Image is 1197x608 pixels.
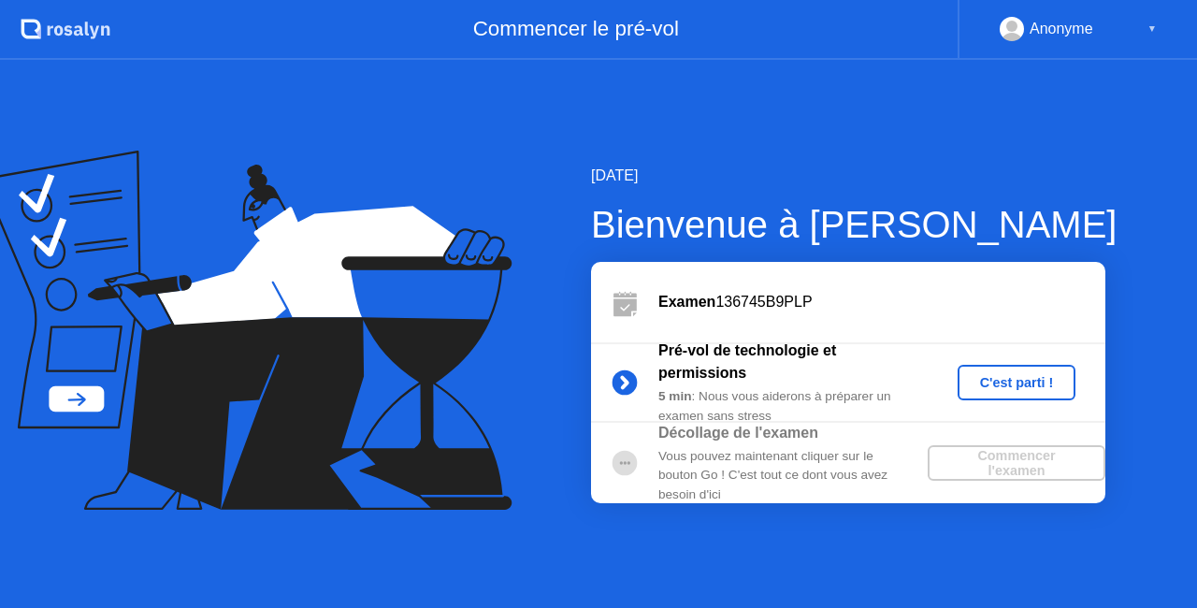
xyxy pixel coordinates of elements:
[935,448,1098,478] div: Commencer l'examen
[1147,17,1157,41] div: ▼
[658,389,692,403] b: 5 min
[928,445,1105,481] button: Commencer l'examen
[658,291,1105,313] div: 136745B9PLP
[965,375,1069,390] div: C'est parti !
[658,342,836,381] b: Pré-vol de technologie et permissions
[591,196,1117,253] div: Bienvenue à [PERSON_NAME]
[958,365,1076,400] button: C'est parti !
[658,447,928,504] div: Vous pouvez maintenant cliquer sur le bouton Go ! C'est tout ce dont vous avez besoin d'ici
[591,165,1117,187] div: [DATE]
[658,294,715,310] b: Examen
[658,425,818,441] b: Décollage de l'examen
[1030,17,1093,41] div: Anonyme
[658,387,928,426] div: : Nous vous aiderons à préparer un examen sans stress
